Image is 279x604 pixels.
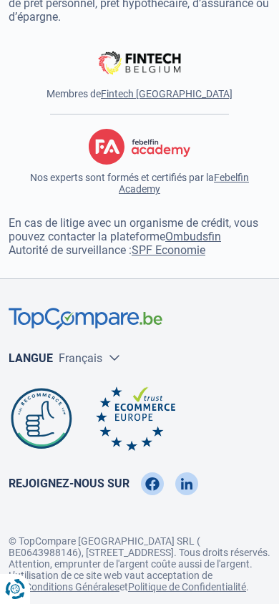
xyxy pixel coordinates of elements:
img: Ecommerce Europe TopCompare [96,386,175,451]
img: LinkedIn TopCompare [181,472,192,495]
label: Langue [9,351,53,365]
a: Conditions Générales [25,581,119,593]
img: Be commerce TopCompare [9,386,74,451]
p: © TopCompare [GEOGRAPHIC_DATA] SRL ( BE0643988146), [STREET_ADDRESS]. Tous droits réservés. Atten... [9,524,270,593]
a: Ombudsfin [165,230,221,243]
span: Rejoignez-nous sur [9,477,129,490]
a: Febelfin Academy [119,172,249,195]
img: TopCompare [9,308,162,330]
span: Membres de [46,88,232,99]
a: Fintech [GEOGRAPHIC_DATA] [101,88,232,99]
p: En cas de litige avec un organisme de crédit, vous pouvez contacter la plateforme Autorité de sur... [9,216,270,257]
a: SPF Economie [132,243,205,257]
span: Nos experts sont formés et certifiés par la [9,172,270,195]
img: febelfin academy [89,129,190,165]
a: Politique de Confidentialité [128,581,246,593]
img: Fintech Belgium [90,45,188,81]
img: Facebook TopCompare [145,472,159,495]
